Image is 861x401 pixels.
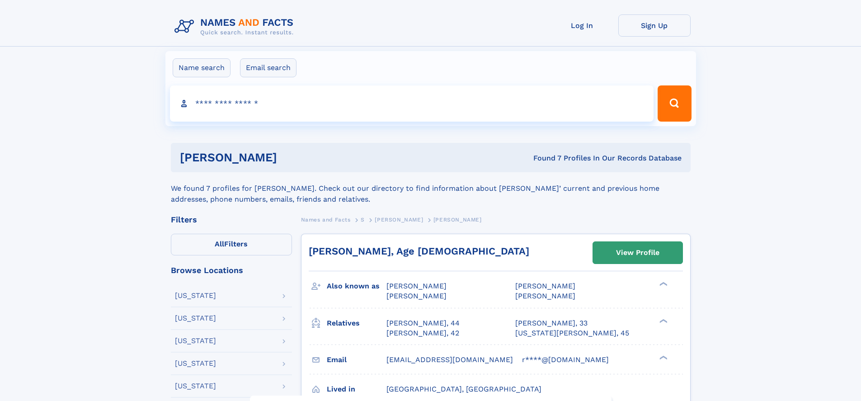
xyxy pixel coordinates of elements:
[327,316,386,331] h3: Relatives
[593,242,682,264] a: View Profile
[433,217,482,223] span: [PERSON_NAME]
[618,14,691,37] a: Sign Up
[327,278,386,294] h3: Also known as
[361,217,365,223] span: S
[375,217,423,223] span: [PERSON_NAME]
[657,318,668,324] div: ❯
[616,242,659,263] div: View Profile
[171,14,301,39] img: Logo Names and Facts
[515,282,575,290] span: [PERSON_NAME]
[546,14,618,37] a: Log In
[327,352,386,368] h3: Email
[170,85,654,122] input: search input
[180,152,405,163] h1: [PERSON_NAME]
[175,360,216,367] div: [US_STATE]
[657,281,668,287] div: ❯
[175,337,216,344] div: [US_STATE]
[657,354,668,360] div: ❯
[386,355,513,364] span: [EMAIL_ADDRESS][DOMAIN_NAME]
[375,214,423,225] a: [PERSON_NAME]
[515,292,575,300] span: [PERSON_NAME]
[405,153,682,163] div: Found 7 Profiles In Our Records Database
[175,382,216,390] div: [US_STATE]
[301,214,351,225] a: Names and Facts
[386,328,459,338] a: [PERSON_NAME], 42
[173,58,231,77] label: Name search
[171,172,691,205] div: We found 7 profiles for [PERSON_NAME]. Check out our directory to find information about [PERSON_...
[309,245,529,257] a: [PERSON_NAME], Age [DEMOGRAPHIC_DATA]
[240,58,296,77] label: Email search
[171,266,292,274] div: Browse Locations
[361,214,365,225] a: S
[171,216,292,224] div: Filters
[175,292,216,299] div: [US_STATE]
[386,282,447,290] span: [PERSON_NAME]
[658,85,691,122] button: Search Button
[515,328,629,338] a: [US_STATE][PERSON_NAME], 45
[386,318,460,328] a: [PERSON_NAME], 44
[386,292,447,300] span: [PERSON_NAME]
[175,315,216,322] div: [US_STATE]
[215,240,224,248] span: All
[327,382,386,397] h3: Lived in
[171,234,292,255] label: Filters
[386,385,541,393] span: [GEOGRAPHIC_DATA], [GEOGRAPHIC_DATA]
[515,318,588,328] a: [PERSON_NAME], 33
